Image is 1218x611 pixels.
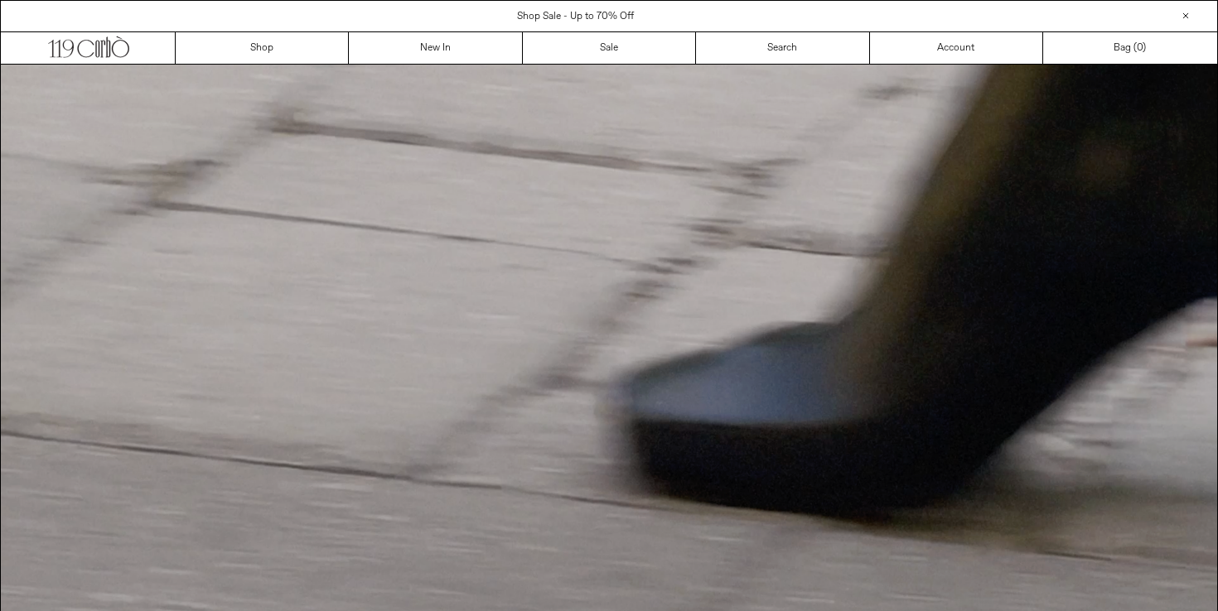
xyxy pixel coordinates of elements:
[696,32,869,64] a: Search
[176,32,349,64] a: Shop
[517,10,634,23] a: Shop Sale - Up to 70% Off
[870,32,1043,64] a: Account
[1137,41,1146,55] span: )
[523,32,696,64] a: Sale
[349,32,522,64] a: New In
[1137,41,1143,55] span: 0
[1043,32,1216,64] a: Bag ()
